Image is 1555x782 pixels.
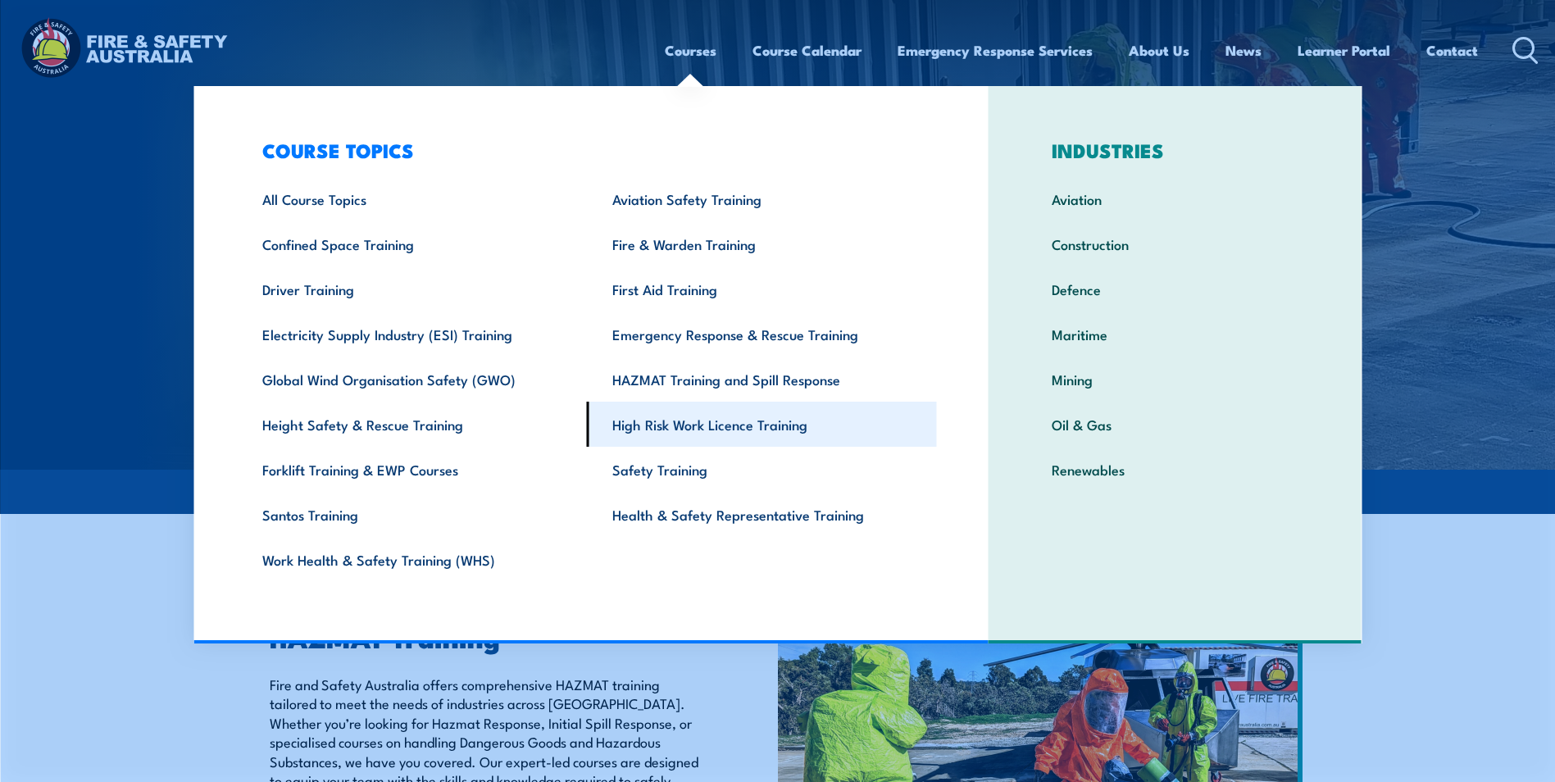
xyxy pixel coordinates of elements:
[1026,357,1324,402] a: Mining
[1298,29,1390,72] a: Learner Portal
[1026,447,1324,492] a: Renewables
[237,139,937,161] h3: COURSE TOPICS
[237,447,587,492] a: Forklift Training & EWP Courses
[587,402,937,447] a: High Risk Work Licence Training
[587,221,937,266] a: Fire & Warden Training
[1026,311,1324,357] a: Maritime
[237,221,587,266] a: Confined Space Training
[1129,29,1189,72] a: About Us
[587,176,937,221] a: Aviation Safety Training
[237,537,587,582] a: Work Health & Safety Training (WHS)
[237,492,587,537] a: Santos Training
[1026,402,1324,447] a: Oil & Gas
[587,311,937,357] a: Emergency Response & Rescue Training
[237,357,587,402] a: Global Wind Organisation Safety (GWO)
[898,29,1093,72] a: Emergency Response Services
[587,492,937,537] a: Health & Safety Representative Training
[1026,266,1324,311] a: Defence
[237,176,587,221] a: All Course Topics
[587,447,937,492] a: Safety Training
[237,266,587,311] a: Driver Training
[237,311,587,357] a: Electricity Supply Industry (ESI) Training
[237,402,587,447] a: Height Safety & Rescue Training
[1026,221,1324,266] a: Construction
[270,625,702,648] h2: HAZMAT Training
[665,29,716,72] a: Courses
[1225,29,1262,72] a: News
[1426,29,1478,72] a: Contact
[1026,139,1324,161] h3: INDUSTRIES
[587,357,937,402] a: HAZMAT Training and Spill Response
[752,29,862,72] a: Course Calendar
[587,266,937,311] a: First Aid Training
[1026,176,1324,221] a: Aviation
